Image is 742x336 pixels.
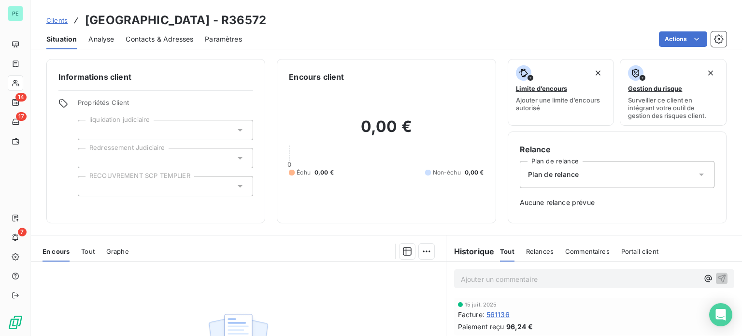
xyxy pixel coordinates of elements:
[520,144,714,155] h6: Relance
[465,168,484,177] span: 0,00 €
[620,59,727,126] button: Gestion du risqueSurveiller ce client en intégrant votre outil de gestion des risques client.
[628,85,682,92] span: Gestion du risque
[433,168,461,177] span: Non-échu
[516,96,606,112] span: Ajouter une limite d’encours autorisé
[628,96,718,119] span: Surveiller ce client en intégrant votre outil de gestion des risques client.
[287,161,291,168] span: 0
[205,34,242,44] span: Paramètres
[78,99,253,112] span: Propriétés Client
[46,15,68,25] a: Clients
[81,248,95,255] span: Tout
[88,34,114,44] span: Analyse
[314,168,334,177] span: 0,00 €
[289,117,484,146] h2: 0,00 €
[126,34,193,44] span: Contacts & Adresses
[86,154,94,162] input: Ajouter une valeur
[500,248,514,255] span: Tout
[297,168,311,177] span: Échu
[46,34,77,44] span: Situation
[520,198,714,207] span: Aucune relance prévue
[709,303,732,326] div: Open Intercom Messenger
[46,16,68,24] span: Clients
[526,248,554,255] span: Relances
[458,321,504,332] span: Paiement reçu
[86,126,94,134] input: Ajouter une valeur
[659,31,707,47] button: Actions
[289,71,344,83] h6: Encours client
[85,12,266,29] h3: [GEOGRAPHIC_DATA] - R36572
[528,170,579,179] span: Plan de relance
[86,182,94,190] input: Ajouter une valeur
[43,248,70,255] span: En cours
[465,302,497,307] span: 15 juil. 2025
[506,321,533,332] span: 96,24 €
[458,309,485,320] span: Facture :
[508,59,614,126] button: Limite d’encoursAjouter une limite d’encours autorisé
[18,228,27,236] span: 7
[516,85,567,92] span: Limite d’encours
[565,248,610,255] span: Commentaires
[8,6,23,21] div: PE
[446,246,495,257] h6: Historique
[16,112,27,121] span: 17
[621,248,658,255] span: Portail client
[486,309,510,320] span: 561136
[8,315,23,330] img: Logo LeanPay
[106,248,129,255] span: Graphe
[58,71,253,83] h6: Informations client
[15,93,27,102] span: 14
